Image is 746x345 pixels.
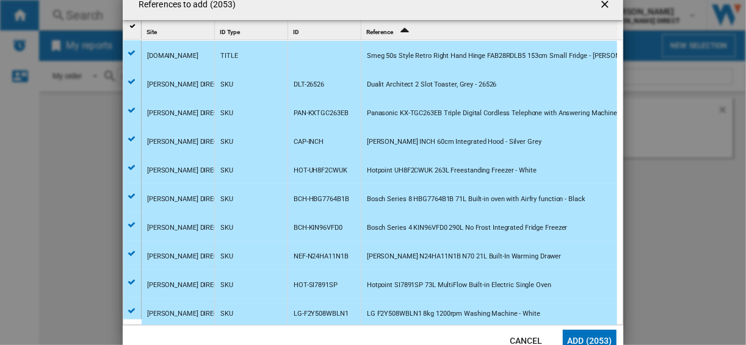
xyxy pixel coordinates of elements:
[291,21,361,40] div: Sort None
[220,271,233,299] div: SKU
[220,99,233,127] div: SKU
[144,21,214,40] div: Sort None
[294,71,324,99] div: DLT-26526
[394,29,414,35] span: Sort Ascending
[147,99,222,127] div: [PERSON_NAME] DIRECT
[294,214,342,242] div: BCH-KIN96VFD0
[220,42,238,70] div: TITLE
[147,185,222,213] div: [PERSON_NAME] DIRECT
[147,157,222,185] div: [PERSON_NAME] DIRECT
[367,271,551,299] div: Hotpoint SI7891SP 73L MultiFlow Built-in Electric Single Oven
[294,271,338,299] div: HOT-SI7891SP
[367,71,497,99] div: Dualit Architect 2 Slot Toaster, Grey - 26526
[294,243,349,271] div: NEF-N24HA11N1B
[294,128,324,156] div: CAP-INCH
[217,21,288,40] div: Sort None
[220,128,233,156] div: SKU
[220,29,240,35] span: ID Type
[367,157,537,185] div: Hotpoint UH8F2CWUK 263L Freestanding Freezer - White
[294,157,347,185] div: HOT-UH8F2CWUK
[367,42,673,70] div: Smeg 50s Style Retro Right Hand Hinge FAB28RDLB5 153cm Small Fridge - [PERSON_NAME] - D Rated
[367,185,585,213] div: Bosch Series 8 HBG7764B1B 71L Built-in oven with Airfry function - Black
[294,99,349,127] div: PAN-KXTGC263EB
[147,42,198,70] div: [DOMAIN_NAME]
[147,71,222,99] div: [PERSON_NAME] DIRECT
[220,185,233,213] div: SKU
[220,300,233,328] div: SKU
[147,29,157,35] span: Site
[147,300,222,328] div: [PERSON_NAME] DIRECT
[291,21,361,40] div: ID Sort None
[364,21,617,40] div: Reference Sort Ascending
[144,21,214,40] div: Site Sort None
[220,243,233,271] div: SKU
[367,243,561,271] div: [PERSON_NAME] N24HA11N1B N70 21L Built-In Warming Drawer
[220,157,233,185] div: SKU
[147,243,222,271] div: [PERSON_NAME] DIRECT
[217,21,288,40] div: ID Type Sort None
[367,214,568,242] div: Bosch Series 4 KIN96VFD0 290L No Frost Integrated Fridge Freezer
[367,300,540,328] div: LG F2Y508WBLN1 8kg 1200rpm Washing Machine - White
[294,185,349,213] div: BCH-HBG7764B1B
[364,21,617,40] div: Sort Ascending
[147,214,222,242] div: [PERSON_NAME] DIRECT
[293,29,299,35] span: ID
[294,300,349,328] div: LG-F2Y508WBLN1
[147,271,222,299] div: [PERSON_NAME] DIRECT
[220,71,233,99] div: SKU
[220,214,233,242] div: SKU
[147,128,222,156] div: [PERSON_NAME] DIRECT
[367,128,541,156] div: [PERSON_NAME] INCH 60cm Integrated Hood - Silver Grey
[366,29,393,35] span: Reference
[367,99,617,127] div: Panasonic KX-TGC263EB Triple Digital Cordless Telephone with Answering Machine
